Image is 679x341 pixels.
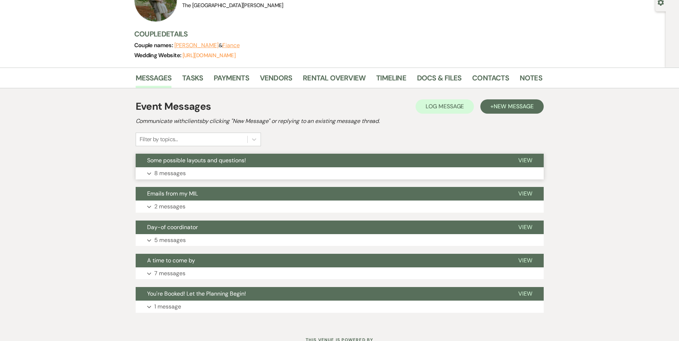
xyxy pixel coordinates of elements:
[518,190,532,197] span: View
[507,287,544,301] button: View
[136,267,544,280] button: 7 messages
[134,51,183,59] span: Wedding Website:
[136,234,544,246] button: 5 messages
[134,41,174,49] span: Couple names:
[147,290,246,297] span: You're Booked! Let the Planning Begin!
[154,269,185,278] p: 7 messages
[174,43,219,48] button: [PERSON_NAME]
[136,99,211,114] h1: Event Messages
[303,72,365,88] a: Rental Overview
[182,2,283,9] span: The [GEOGRAPHIC_DATA][PERSON_NAME]
[136,187,507,201] button: Emails from my MIL
[518,257,532,264] span: View
[480,99,543,114] button: +New Message
[147,223,198,231] span: Day-of coordinator
[154,202,185,211] p: 2 messages
[518,157,532,164] span: View
[507,254,544,267] button: View
[147,257,195,264] span: A time to come by
[154,236,186,245] p: 5 messages
[136,167,544,179] button: 8 messages
[416,99,474,114] button: Log Message
[260,72,292,88] a: Vendors
[134,29,535,39] h3: Couple Details
[147,157,246,164] span: Some possible layouts and questions!
[494,103,533,110] span: New Message
[140,135,178,144] div: Filter by topics...
[518,290,532,297] span: View
[136,301,544,313] button: 1 message
[520,72,542,88] a: Notes
[426,103,464,110] span: Log Message
[376,72,406,88] a: Timeline
[182,72,203,88] a: Tasks
[472,72,509,88] a: Contacts
[136,154,507,167] button: Some possible layouts and questions!
[417,72,461,88] a: Docs & Files
[183,52,236,59] a: [URL][DOMAIN_NAME]
[507,221,544,234] button: View
[147,190,198,197] span: Emails from my MIL
[507,187,544,201] button: View
[136,201,544,213] button: 2 messages
[136,287,507,301] button: You're Booked! Let the Planning Begin!
[518,223,532,231] span: View
[136,254,507,267] button: A time to come by
[154,302,181,311] p: 1 message
[174,42,240,49] span: &
[507,154,544,167] button: View
[222,43,240,48] button: Fiance
[136,72,172,88] a: Messages
[154,169,186,178] p: 8 messages
[214,72,249,88] a: Payments
[136,221,507,234] button: Day-of coordinator
[136,117,544,125] h2: Communicate with clients by clicking "New Message" or replying to an existing message thread.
